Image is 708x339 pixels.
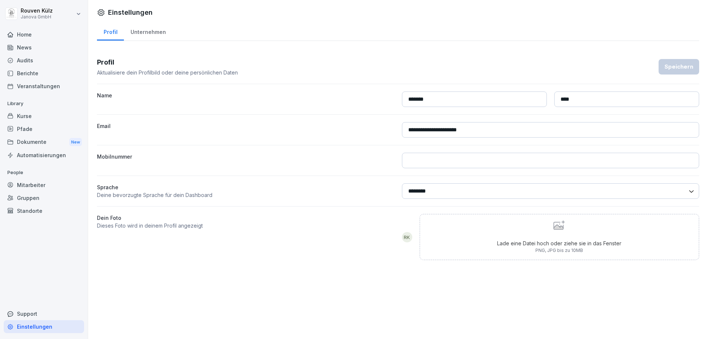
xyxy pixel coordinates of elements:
a: Profil [97,22,124,41]
div: New [69,138,82,146]
div: Speichern [664,63,693,71]
p: Deine bevorzugte Sprache für dein Dashboard [97,191,395,199]
button: Speichern [659,59,699,75]
a: DokumenteNew [4,135,84,149]
div: Dokumente [4,135,84,149]
p: PNG, JPG bis zu 10MB [497,247,621,254]
a: Kurse [4,110,84,122]
a: News [4,41,84,54]
a: Einstellungen [4,320,84,333]
p: Rouven Külz [21,8,53,14]
label: Mobilnummer [97,153,395,168]
p: Dieses Foto wird in deinem Profil angezeigt [97,222,395,229]
a: Gruppen [4,191,84,204]
p: People [4,167,84,179]
label: Email [97,122,395,138]
p: Aktualisiere dein Profilbild oder deine persönlichen Daten [97,69,238,76]
h3: Profil [97,57,238,67]
a: Automatisierungen [4,149,84,162]
div: RK [402,232,412,242]
a: Pfade [4,122,84,135]
label: Dein Foto [97,214,395,222]
a: Veranstaltungen [4,80,84,93]
h1: Einstellungen [108,7,153,17]
label: Name [97,91,395,107]
a: Home [4,28,84,41]
p: Sprache [97,183,395,191]
a: Mitarbeiter [4,179,84,191]
a: Unternehmen [124,22,172,41]
a: Audits [4,54,84,67]
p: Lade eine Datei hoch oder ziehe sie in das Fenster [497,239,621,247]
a: Standorte [4,204,84,217]
p: Library [4,98,84,110]
div: Support [4,307,84,320]
p: Janova GmbH [21,14,53,20]
a: Berichte [4,67,84,80]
